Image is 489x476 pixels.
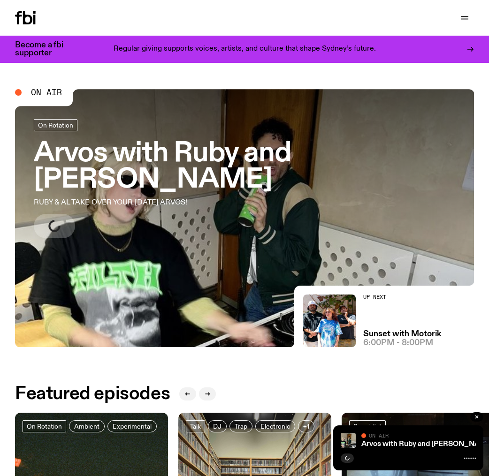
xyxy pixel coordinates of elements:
[303,423,309,430] span: +1
[255,420,295,432] a: Electronic
[34,141,455,193] h3: Arvos with Ruby and [PERSON_NAME]
[114,45,376,53] p: Regular giving supports voices, artists, and culture that shape Sydney’s future.
[208,420,227,432] a: DJ
[23,420,66,432] a: On Rotation
[363,339,433,347] span: 6:00pm - 8:00pm
[34,197,274,208] p: RUBY & AL TAKE OVER YOUR [DATE] ARVOS!
[353,423,382,430] span: Specialist
[303,295,356,347] img: Andrew, Reenie, and Pat stand in a row, smiling at the camera, in dappled light with a vine leafe...
[15,89,474,347] a: Ruby wears a Collarbones t shirt and pretends to play the DJ decks, Al sings into a pringles can....
[235,423,247,430] span: Trap
[229,420,252,432] a: Trap
[34,119,455,238] a: Arvos with Ruby and [PERSON_NAME]RUBY & AL TAKE OVER YOUR [DATE] ARVOS!
[341,433,356,448] img: Ruby wears a Collarbones t shirt and pretends to play the DJ decks, Al sings into a pringles can....
[34,119,77,131] a: On Rotation
[363,330,441,338] a: Sunset with Motorik
[74,423,99,430] span: Ambient
[349,420,386,432] a: Specialist
[213,423,222,430] span: DJ
[15,385,170,402] h2: Featured episodes
[369,432,389,438] span: On Air
[69,420,105,432] a: Ambient
[27,423,62,430] span: On Rotation
[190,423,201,430] span: Talk
[186,420,205,432] a: Talk
[363,295,441,300] h2: Up Next
[298,420,314,432] button: +1
[31,88,62,97] span: On Air
[107,420,157,432] a: Experimental
[15,41,75,57] h3: Become a fbi supporter
[38,121,73,128] span: On Rotation
[260,423,290,430] span: Electronic
[113,423,152,430] span: Experimental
